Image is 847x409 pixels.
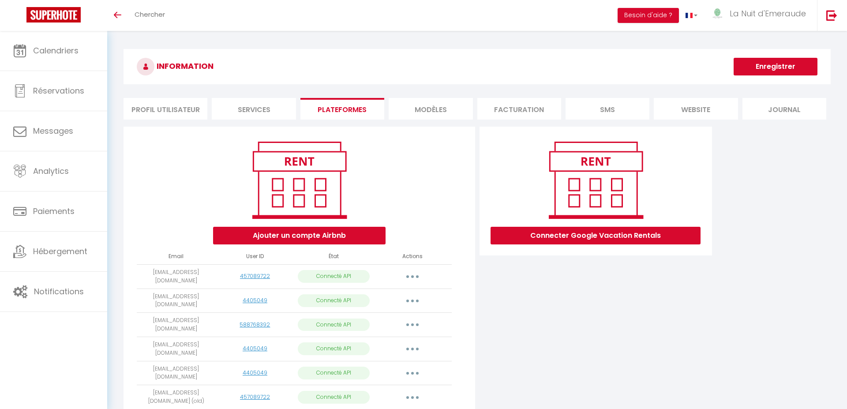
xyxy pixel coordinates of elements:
span: Calendriers [33,45,79,56]
td: [EMAIL_ADDRESS][DOMAIN_NAME] [137,337,216,361]
p: Connecté API [298,294,370,307]
li: SMS [566,98,649,120]
th: Email [137,249,216,264]
a: 4405049 [243,345,267,352]
h3: INFORMATION [124,49,831,84]
td: [EMAIL_ADDRESS][DOMAIN_NAME] [137,313,216,337]
p: Connecté API [298,367,370,379]
img: rent.png [243,138,356,222]
img: ... [711,8,724,19]
button: Connecter Google Vacation Rentals [491,227,701,244]
button: Ajouter un compte Airbnb [213,227,386,244]
td: [EMAIL_ADDRESS][DOMAIN_NAME] [137,264,216,289]
span: Hébergement [33,246,87,257]
p: Connecté API [298,342,370,355]
a: 588768392 [240,321,270,328]
th: User ID [216,249,295,264]
button: Enregistrer [734,58,817,75]
span: Paiements [33,206,75,217]
span: Messages [33,125,73,136]
a: 457089722 [240,393,270,401]
li: website [654,98,738,120]
p: Connecté API [298,270,370,283]
p: Connecté API [298,391,370,404]
button: Besoin d'aide ? [618,8,679,23]
td: [EMAIL_ADDRESS][DOMAIN_NAME] [137,361,216,385]
span: Analytics [33,165,69,176]
li: Plateformes [300,98,384,120]
li: MODÈLES [389,98,472,120]
li: Profil Utilisateur [124,98,207,120]
span: Chercher [135,10,165,19]
li: Services [212,98,296,120]
img: Super Booking [26,7,81,23]
a: 4405049 [243,369,267,376]
a: 457089722 [240,272,270,280]
img: logout [826,10,837,21]
th: Actions [373,249,452,264]
span: Notifications [34,286,84,297]
td: [EMAIL_ADDRESS][DOMAIN_NAME] [137,289,216,313]
span: Réservations [33,85,84,96]
a: 4405049 [243,296,267,304]
img: rent.png [540,138,652,222]
li: Journal [742,98,826,120]
li: Facturation [477,98,561,120]
span: La Nuit d'Emeraude [730,8,806,19]
p: Connecté API [298,319,370,331]
th: État [294,249,373,264]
